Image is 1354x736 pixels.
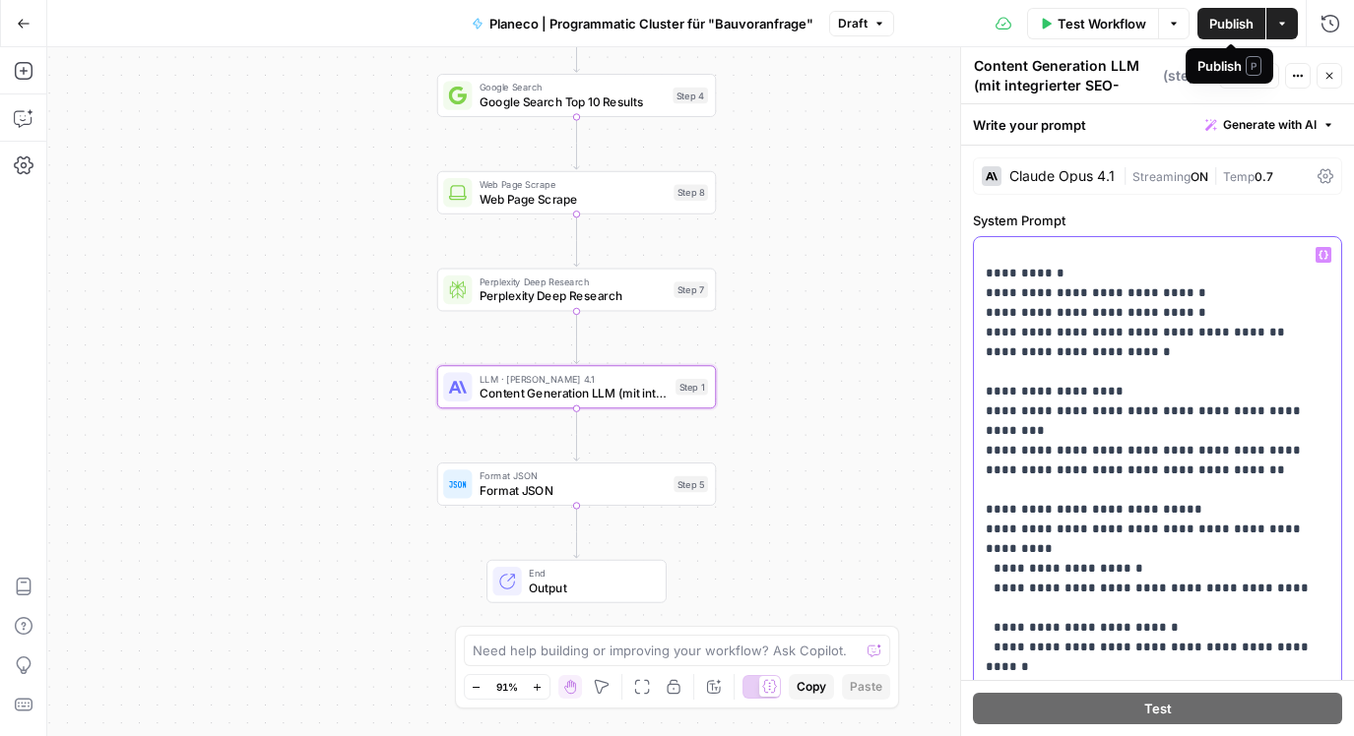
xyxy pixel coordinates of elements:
span: Draft [838,15,868,32]
div: Google SearchGoogle Search Top 10 ResultsStep 4 [437,74,716,117]
span: Perplexity Deep Research [480,275,667,289]
span: Test [1144,699,1172,718]
span: ON [1191,169,1208,184]
div: Web Page ScrapeWeb Page ScrapeStep 8 [437,171,716,215]
span: Test Workflow [1058,14,1146,33]
button: Test [973,693,1342,724]
span: Google Search Top 10 Results [480,92,666,110]
button: Draft [829,11,894,36]
span: ( step_1 ) [1163,66,1213,86]
span: Perplexity Deep Research [480,287,667,305]
button: Generate with AI [1197,112,1342,138]
g: Edge from step_5 to end [574,506,579,558]
button: Paste [842,674,890,700]
span: Format JSON [480,468,667,483]
div: Write your prompt [961,104,1354,145]
div: Step 1 [676,379,708,395]
div: Format JSONFormat JSONStep 5 [437,462,716,506]
span: LLM · [PERSON_NAME] 4.1 [480,372,669,387]
span: Paste [850,678,882,696]
span: | [1208,165,1223,185]
div: LLM · [PERSON_NAME] 4.1Content Generation LLM (mit integrierter SEO-Optimierung)Step 1 [437,365,716,408]
label: System Prompt [973,211,1342,230]
button: Test Workflow [1027,8,1158,39]
button: Planeco | Programmatic Cluster für "Bauvoranfrage" [460,8,825,39]
button: Copy [789,674,834,700]
span: P [1246,56,1261,76]
span: Temp [1223,169,1255,184]
span: 91% [496,679,518,695]
span: | [1123,165,1132,185]
span: Web Page Scrape [480,190,667,208]
span: Copy [797,678,826,696]
div: Perplexity Deep ResearchPerplexity Deep ResearchStep 7 [437,269,716,312]
g: Edge from step_7 to step_1 [574,311,579,363]
div: EndOutput [437,560,716,603]
span: End [529,566,651,581]
g: Edge from step_4 to step_8 [574,117,579,169]
span: Output [529,579,651,596]
span: Streaming [1132,169,1191,184]
div: Step 5 [674,476,708,492]
div: Step 4 [673,88,708,103]
div: Step 7 [674,281,708,297]
div: Publish [1197,56,1261,76]
span: Generate with AI [1223,116,1317,134]
button: Publish [1197,8,1265,39]
span: Content Generation LLM (mit integrierter SEO-Optimierung) [480,385,669,402]
span: Google Search [480,80,666,94]
g: Edge from start to step_4 [574,20,579,72]
span: Web Page Scrape [480,177,667,192]
div: Step 8 [674,185,708,201]
span: Planeco | Programmatic Cluster für "Bauvoranfrage" [489,14,813,33]
textarea: Content Generation LLM (mit integrierter SEO-Optimierung) [974,56,1158,115]
g: Edge from step_1 to step_5 [574,408,579,460]
g: Edge from step_8 to step_7 [574,215,579,267]
span: 0.7 [1255,169,1273,184]
span: Publish [1209,14,1254,33]
div: Claude Opus 4.1 [1009,169,1115,183]
span: Format JSON [480,481,667,499]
